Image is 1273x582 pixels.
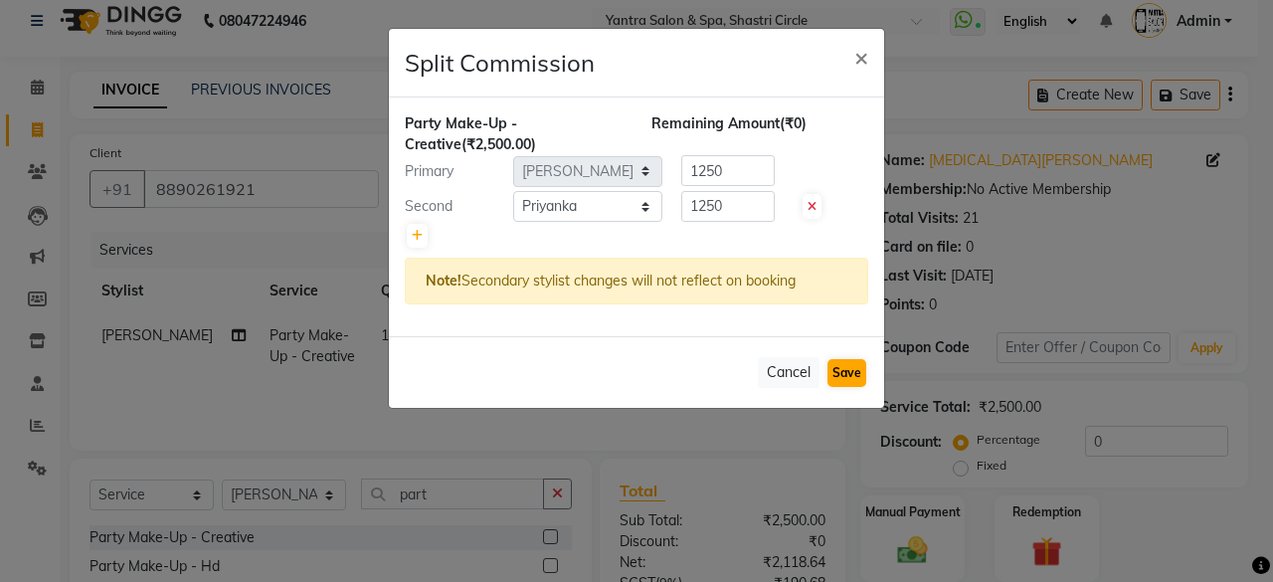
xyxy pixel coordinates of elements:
span: Remaining Amount [651,114,780,132]
strong: Note! [426,272,461,290]
span: (₹0) [780,114,807,132]
span: (₹2,500.00) [461,135,536,153]
h4: Split Commission [405,45,595,81]
div: Secondary stylist changes will not reflect on booking [405,258,868,304]
span: Party Make-Up - Creative [405,114,517,153]
span: × [854,42,868,72]
button: Cancel [758,357,819,388]
div: Primary [390,161,513,182]
button: Save [827,359,866,387]
button: Close [838,29,884,85]
div: Second [390,196,513,217]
